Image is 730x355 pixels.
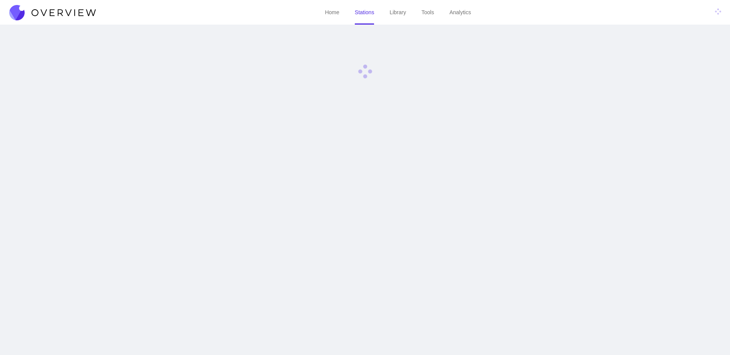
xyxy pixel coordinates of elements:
a: Home [325,9,339,15]
a: Analytics [449,9,471,15]
img: Overview [9,5,96,20]
a: Tools [421,9,434,15]
a: Stations [355,9,374,15]
a: Library [389,9,406,15]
